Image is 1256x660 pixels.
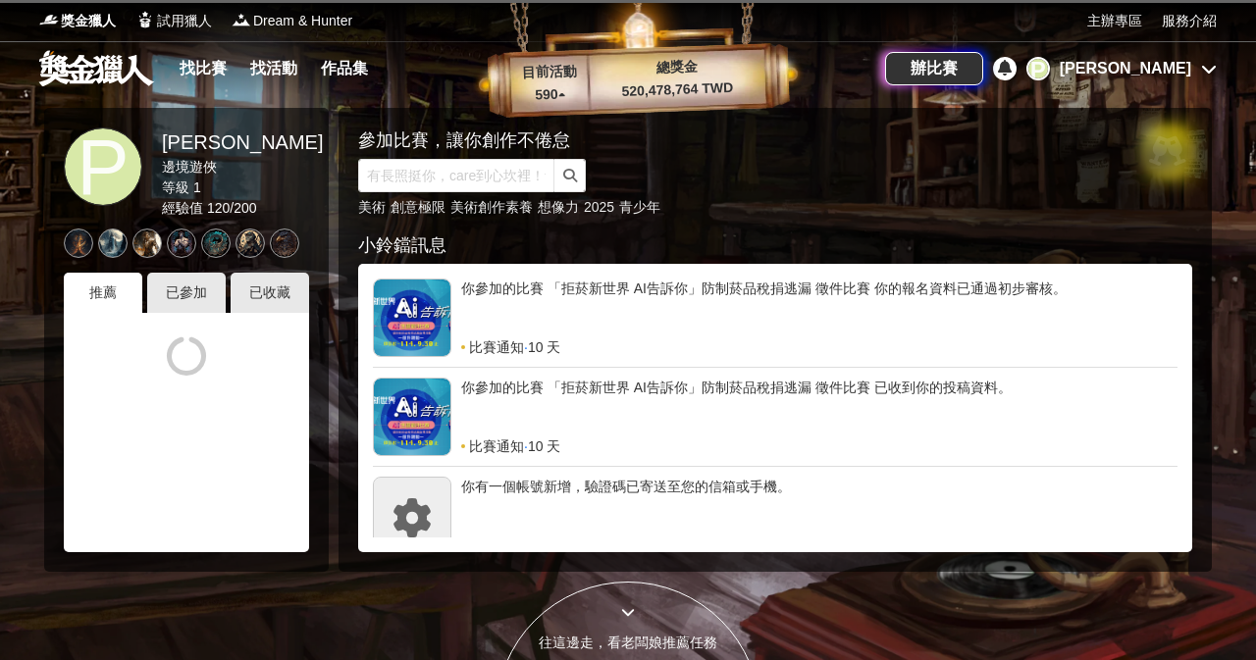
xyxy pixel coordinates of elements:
[538,199,579,215] a: 想像力
[528,535,560,555] span: 11 天
[157,11,212,31] span: 試用獵人
[162,179,189,195] span: 等級
[162,200,203,216] span: 經驗值
[469,337,524,357] span: 比賽通知
[373,378,1177,456] a: 你參加的比賽 「拒菸新世界 AI告訴你」防制菸品稅捐逃漏 徵件比賽 已收到你的投稿資料。比賽通知·10 天
[64,273,142,313] div: 推薦
[1026,57,1050,80] div: P
[619,199,660,215] a: 青少年
[358,232,1192,259] div: 小鈴鐺訊息
[461,477,1177,535] div: 你有一個帳號新增，驗證碼已寄送至您的信箱或手機。
[253,11,352,31] span: Dream & Hunter
[1162,11,1217,31] a: 服務介紹
[39,10,59,29] img: Logo
[358,199,386,215] a: 美術
[1060,57,1191,80] div: [PERSON_NAME]
[373,279,1177,357] a: 你參加的比賽 「拒菸新世界 AI告訴你」防制菸品稅捐逃漏 徵件比賽 你的報名資料已通過初步審核。比賽通知·10 天
[588,54,765,80] p: 總獎金
[461,378,1177,436] div: 你參加的比賽 「拒菸新世界 AI告訴你」防制菸品稅捐逃漏 徵件比賽 已收到你的投稿資料。
[524,535,528,555] span: ·
[64,127,142,206] a: P
[39,11,116,31] a: Logo獎金獵人
[61,11,116,31] span: 獎金獵人
[232,11,352,31] a: LogoDream & Hunter
[135,10,155,29] img: Logo
[242,55,305,82] a: 找活動
[193,179,201,195] span: 1
[450,199,533,215] a: 美術創作素養
[391,199,445,215] a: 創意極限
[885,52,983,85] a: 辦比賽
[524,436,528,456] span: ·
[313,55,376,82] a: 作品集
[497,633,759,653] div: 往這邊走，看老闆娘推薦任務
[509,61,589,84] p: 目前活動
[231,273,309,313] div: 已收藏
[162,157,323,178] div: 邊境遊俠
[172,55,235,82] a: 找比賽
[510,83,590,107] p: 590 ▴
[162,127,323,157] div: [PERSON_NAME]
[528,337,560,357] span: 10 天
[135,11,212,31] a: Logo試用獵人
[461,279,1177,337] div: 你參加的比賽 「拒菸新世界 AI告訴你」防制菸品稅捐逃漏 徵件比賽 你的報名資料已通過初步審核。
[469,535,524,555] span: 系統通知
[524,337,528,357] span: ·
[528,436,560,456] span: 10 天
[147,273,226,313] div: 已參加
[207,200,257,216] span: 120 / 200
[469,436,524,456] span: 比賽通知
[589,76,766,103] p: 520,478,764 TWD
[358,159,554,192] input: 有長照挺你，care到心坎裡！青春出手，拍出照顧 影音徵件活動
[232,10,251,29] img: Logo
[358,127,1124,154] div: 參加比賽，讓你創作不倦怠
[584,199,614,215] a: 2025
[1087,11,1142,31] a: 主辦專區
